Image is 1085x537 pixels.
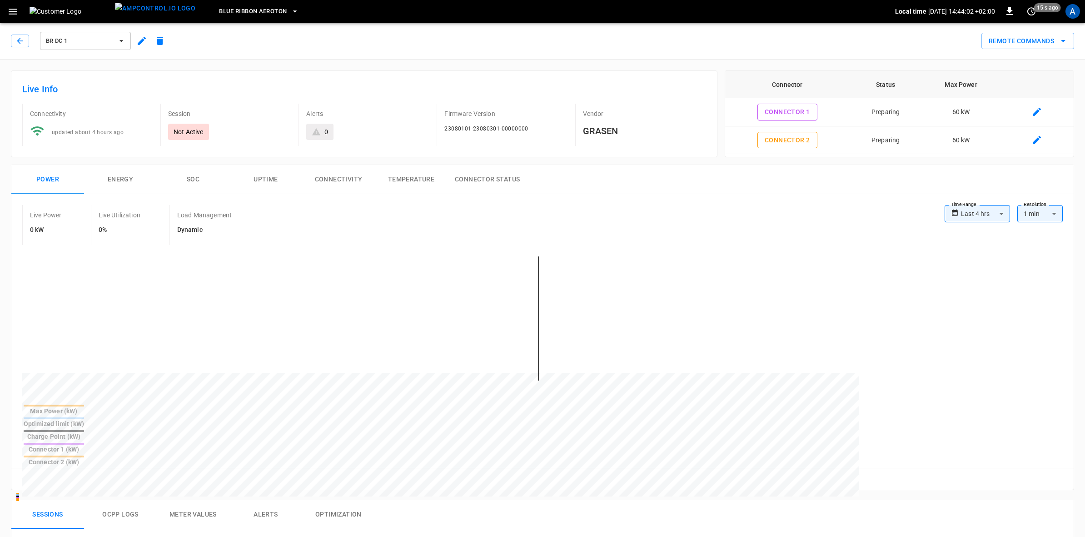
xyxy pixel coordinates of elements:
td: Preparing [850,126,921,155]
label: Time Range [951,201,976,208]
button: SOC [157,165,229,194]
label: Resolution [1024,201,1046,208]
button: Sessions [11,500,84,529]
button: Ocpp logs [84,500,157,529]
div: profile-icon [1065,4,1080,19]
img: ampcontrol.io logo [115,3,195,14]
h6: GRASEN [583,124,706,138]
table: connector table [725,71,1074,154]
h6: Dynamic [177,225,232,235]
p: [DATE] 14:44:02 +02:00 [928,7,995,16]
button: Meter Values [157,500,229,529]
h6: 0% [99,225,140,235]
button: Alerts [229,500,302,529]
button: Energy [84,165,157,194]
button: Connector Status [448,165,527,194]
button: Connectivity [302,165,375,194]
span: 23080101-23080301-00000000 [444,125,528,132]
button: Connector 2 [757,132,817,149]
h6: 0 kW [30,225,62,235]
img: Customer Logo [30,7,111,16]
td: Preparing [850,98,921,126]
td: 60 kW [921,98,1000,126]
div: Last 4 hrs [961,205,1010,222]
p: Local time [895,7,926,16]
button: BR DC 1 [40,32,131,50]
th: Status [850,71,921,98]
button: Optimization [302,500,375,529]
div: remote commands options [981,33,1074,50]
button: Blue Ribbon Aeroton [215,3,302,20]
span: 15 s ago [1034,3,1061,12]
button: Power [11,165,84,194]
button: Temperature [375,165,448,194]
span: updated about 4 hours ago [52,129,124,136]
div: 1 min [1017,205,1063,222]
p: Session [168,109,291,118]
button: Remote Commands [981,33,1074,50]
td: 60 kW [921,126,1000,155]
p: Connectivity [30,109,153,118]
p: Load Management [177,211,232,220]
button: set refresh interval [1024,4,1039,19]
p: Firmware Version [444,109,567,118]
p: Vendor [583,109,706,118]
th: Connector [725,71,850,98]
th: Max Power [921,71,1000,98]
p: Not Active [174,127,204,136]
p: Live Power [30,211,62,220]
div: 0 [324,127,328,136]
h6: Live Info [22,82,706,96]
p: Alerts [306,109,429,118]
button: Connector 1 [757,104,817,120]
button: Uptime [229,165,302,194]
p: Live Utilization [99,211,140,220]
span: BR DC 1 [46,36,113,46]
span: Blue Ribbon Aeroton [219,6,287,17]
